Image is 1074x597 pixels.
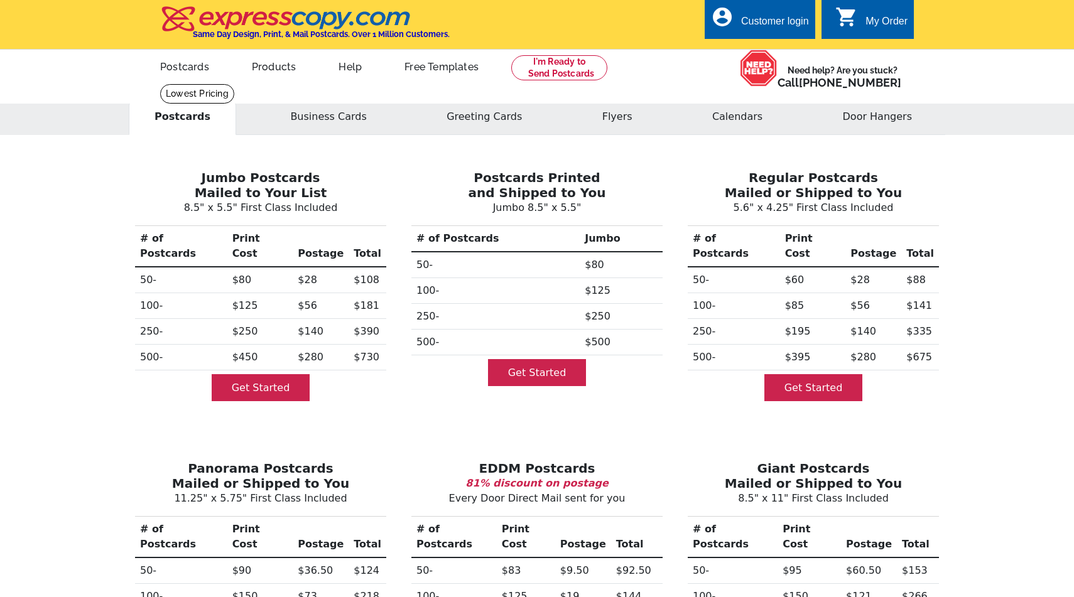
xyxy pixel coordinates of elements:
[711,6,734,28] i: account_circle
[688,517,778,558] th: # of Postcards
[780,319,846,345] td: $195
[901,319,939,345] td: $335
[227,319,293,345] td: $250
[411,330,580,355] th: 500-
[901,345,939,370] td: $675
[580,252,663,278] td: $80
[845,319,901,345] td: $140
[160,15,450,39] a: Same Day Design, Print, & Mail Postcards. Over 1 Million Customers.
[841,557,897,584] td: $60.50
[577,99,658,135] button: Flyers
[897,517,939,558] th: Total
[688,267,780,293] th: 50-
[465,477,608,489] b: 81% discount on postage
[688,319,780,345] th: 250-
[611,557,663,584] td: $92.50
[780,226,846,267] th: Print Cost
[411,278,580,304] th: 100-
[293,226,349,267] th: Postage
[421,99,548,135] button: Greeting Cards
[135,557,227,584] th: 50-
[411,304,580,330] th: 250-
[133,170,389,200] h3: Jumbo Postcards Mailed to Your List
[685,461,941,491] h3: Giant Postcards Mailed or Shipped to You
[580,330,663,355] td: $500
[688,293,780,319] th: 100-
[135,517,227,558] th: # of Postcards
[409,461,665,476] h3: EDDM Postcards
[409,170,665,200] h3: Postcards Printed and Shipped to You
[227,345,293,370] td: $450
[580,304,663,330] td: $250
[555,557,611,584] td: $9.50
[897,557,939,584] td: $153
[293,517,349,558] th: Postage
[845,345,901,370] td: $280
[349,557,386,584] td: $124
[555,517,611,558] th: Postage
[688,345,780,370] th: 500-
[409,200,665,215] p: Jumbo 8.5" x 5.5"
[135,293,227,319] th: 100-
[227,293,293,319] td: $125
[349,345,386,370] td: $730
[133,491,389,506] p: 11.25" x 5.75" First Class Included
[140,51,229,80] a: Postcards
[901,267,939,293] td: $88
[135,345,227,370] th: 500-
[293,293,349,319] td: $56
[685,170,941,200] h3: Regular Postcards Mailed or Shipped to You
[227,517,293,558] th: Print Cost
[349,226,386,267] th: Total
[778,517,841,558] th: Print Cost
[778,557,841,584] td: $95
[264,99,392,135] button: Business Cards
[349,319,386,345] td: $390
[686,99,788,135] button: Calendars
[349,267,386,293] td: $108
[133,461,389,491] h3: Panorama Postcards Mailed or Shipped to You
[901,226,939,267] th: Total
[227,226,293,267] th: Print Cost
[778,76,901,89] span: Call
[488,359,587,386] a: Get Started
[845,267,901,293] td: $28
[135,267,227,293] th: 50-
[688,557,778,584] th: 50-
[688,226,780,267] th: # of Postcards
[764,374,863,401] a: Get Started
[384,51,499,80] a: Free Templates
[193,30,450,39] h4: Same Day Design, Print, & Mail Postcards. Over 1 Million Customers.
[497,557,555,584] td: $83
[780,345,846,370] td: $395
[293,345,349,370] td: $280
[611,517,663,558] th: Total
[293,267,349,293] td: $28
[711,14,809,30] a: account_circle Customer login
[580,278,663,304] td: $125
[685,491,941,506] p: 8.5" x 11" First Class Included
[780,267,846,293] td: $60
[497,517,555,558] th: Print Cost
[580,226,663,252] th: Jumbo
[409,491,665,506] p: Every Door Direct Mail sent for you
[817,99,938,135] button: Door Hangers
[212,374,310,401] a: Get Started
[778,64,908,89] span: Need help? Are you stuck?
[293,319,349,345] td: $140
[841,517,897,558] th: Postage
[411,517,497,558] th: # of Postcards
[835,6,858,28] i: shopping_cart
[318,51,382,80] a: Help
[411,557,497,584] th: 50-
[901,293,939,319] td: $141
[845,293,901,319] td: $56
[227,267,293,293] td: $80
[227,557,293,584] td: $90
[685,200,941,215] p: 5.6" x 4.25" First Class Included
[411,226,580,252] th: # of Postcards
[741,16,809,33] div: Customer login
[129,99,236,135] button: Postcards
[411,252,580,278] th: 50-
[293,557,349,584] td: $36.50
